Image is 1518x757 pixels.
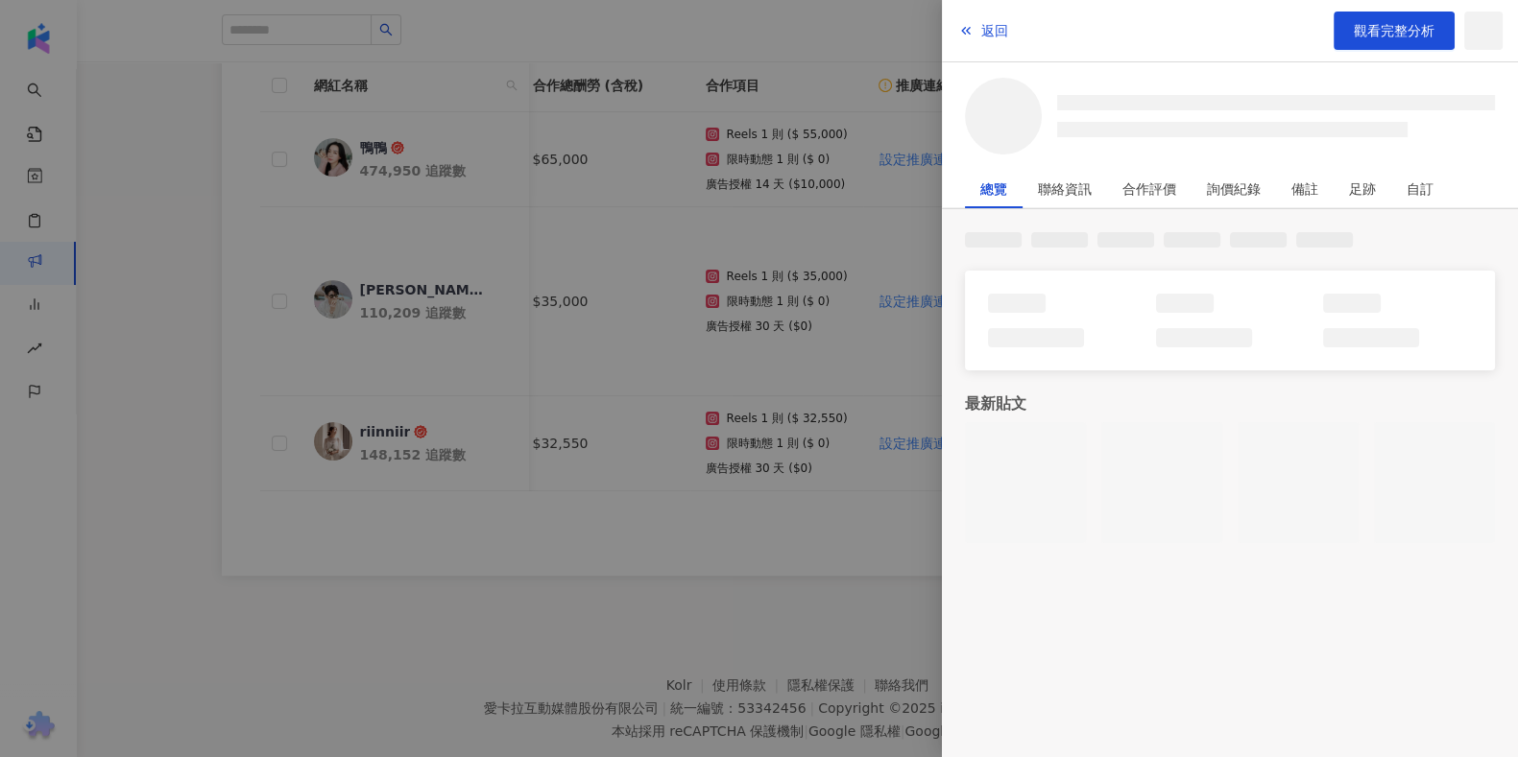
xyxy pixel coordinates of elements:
[957,12,1009,50] button: 返回
[1334,12,1455,50] a: 觀看完整分析
[1354,23,1434,38] span: 觀看完整分析
[980,170,1007,208] div: 總覽
[1407,170,1434,208] div: 自訂
[1349,170,1376,208] div: 足跡
[1122,170,1176,208] div: 合作評價
[981,23,1008,38] span: 返回
[1207,170,1261,208] div: 詢價紀錄
[1291,170,1318,208] div: 備註
[965,393,1495,414] div: 最新貼文
[1038,170,1092,208] div: 聯絡資訊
